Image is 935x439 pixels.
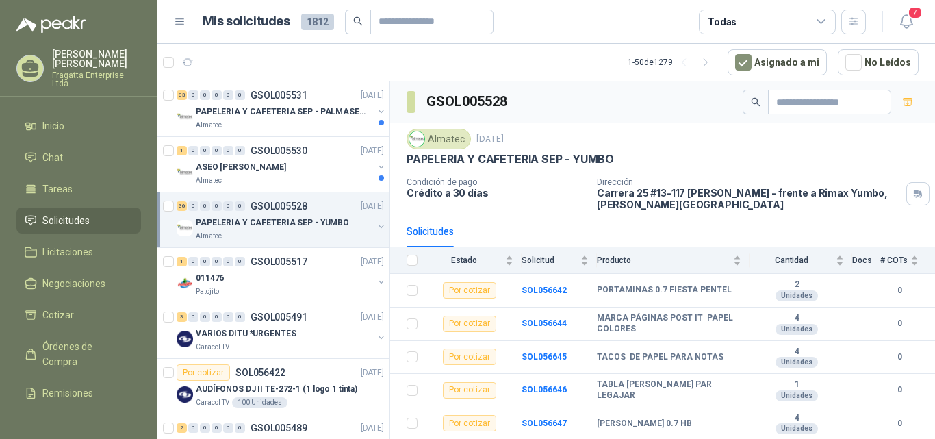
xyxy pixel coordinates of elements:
[196,216,349,229] p: PAPELERIA Y CAFETERIA SEP - YUMBO
[52,49,141,68] p: [PERSON_NAME] [PERSON_NAME]
[407,177,586,187] p: Condición de pago
[407,224,454,239] div: Solicitudes
[188,90,198,100] div: 0
[750,413,844,424] b: 4
[407,187,586,199] p: Crédito a 30 días
[251,257,307,266] p: GSOL005517
[728,49,827,75] button: Asignado a mi
[16,145,141,171] a: Chat
[361,422,384,435] p: [DATE]
[177,386,193,403] img: Company Logo
[42,308,74,323] span: Cotizar
[522,385,567,394] a: SOL056646
[838,49,919,75] button: No Leídos
[852,247,880,274] th: Docs
[880,384,919,397] b: 0
[522,418,567,428] a: SOL056647
[177,146,187,155] div: 1
[361,89,384,102] p: [DATE]
[522,318,567,328] a: SOL056644
[628,51,717,73] div: 1 - 50 de 1279
[223,146,233,155] div: 0
[750,247,852,274] th: Cantidad
[597,187,901,210] p: Carrera 25 #13-117 [PERSON_NAME] - frente a Rimax Yumbo , [PERSON_NAME][GEOGRAPHIC_DATA]
[251,146,307,155] p: GSOL005530
[177,142,387,186] a: 1 0 0 0 0 0 GSOL005530[DATE] Company LogoASEO [PERSON_NAME]Almatec
[443,415,496,431] div: Por cotizar
[223,90,233,100] div: 0
[188,312,198,322] div: 0
[188,423,198,433] div: 0
[177,312,187,322] div: 3
[200,423,210,433] div: 0
[880,247,935,274] th: # COTs
[42,181,73,197] span: Tareas
[235,368,285,377] p: SOL056422
[157,359,389,414] a: Por cotizarSOL056422[DATE] Company LogoAUDÍFONOS DJ II TE-272-1 (1 logo 1 tinta)Caracol TV100 Uni...
[361,311,384,324] p: [DATE]
[751,97,760,107] span: search
[177,423,187,433] div: 2
[361,255,384,268] p: [DATE]
[177,87,387,131] a: 33 0 0 0 0 0 GSOL005531[DATE] Company LogoPAPELERIA Y CAFETERIA SEP - PALMASECAAlmatec
[42,339,128,369] span: Órdenes de Compra
[196,231,222,242] p: Almatec
[203,12,290,32] h1: Mis solicitudes
[200,90,210,100] div: 0
[200,146,210,155] div: 0
[426,91,509,112] h3: GSOL005528
[196,272,224,285] p: 011476
[177,198,387,242] a: 36 0 0 0 0 0 GSOL005528[DATE] Company LogoPAPELERIA Y CAFETERIA SEP - YUMBOAlmatec
[750,255,833,265] span: Cantidad
[750,279,844,290] b: 2
[42,244,93,260] span: Licitaciones
[776,324,818,335] div: Unidades
[196,175,222,186] p: Almatec
[212,90,222,100] div: 0
[16,271,141,297] a: Negociaciones
[16,176,141,202] a: Tareas
[361,145,384,158] p: [DATE]
[177,90,187,100] div: 33
[908,6,923,19] span: 7
[16,16,86,33] img: Logo peakr
[200,257,210,266] div: 0
[212,146,222,155] div: 0
[301,14,334,30] span: 1812
[522,247,597,274] th: Solicitud
[235,257,245,266] div: 0
[177,220,193,236] img: Company Logo
[776,357,818,368] div: Unidades
[409,131,424,147] img: Company Logo
[212,257,222,266] div: 0
[443,316,496,332] div: Por cotizar
[522,352,567,362] b: SOL056645
[407,152,614,166] p: PAPELERIA Y CAFETERIA SEP - YUMBO
[522,286,567,295] b: SOL056642
[361,366,384,379] p: [DATE]
[42,150,63,165] span: Chat
[522,255,578,265] span: Solicitud
[16,113,141,139] a: Inicio
[708,14,737,29] div: Todas
[223,201,233,211] div: 0
[212,423,222,433] div: 0
[200,312,210,322] div: 0
[232,397,287,408] div: 100 Unidades
[188,201,198,211] div: 0
[196,120,222,131] p: Almatec
[177,109,193,125] img: Company Logo
[196,286,219,297] p: Patojito
[223,257,233,266] div: 0
[443,382,496,399] div: Por cotizar
[235,146,245,155] div: 0
[597,379,741,401] b: TABLA [PERSON_NAME] PAR LEGAJAR
[426,255,502,265] span: Estado
[235,201,245,211] div: 0
[776,423,818,434] div: Unidades
[42,118,64,134] span: Inicio
[200,201,210,211] div: 0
